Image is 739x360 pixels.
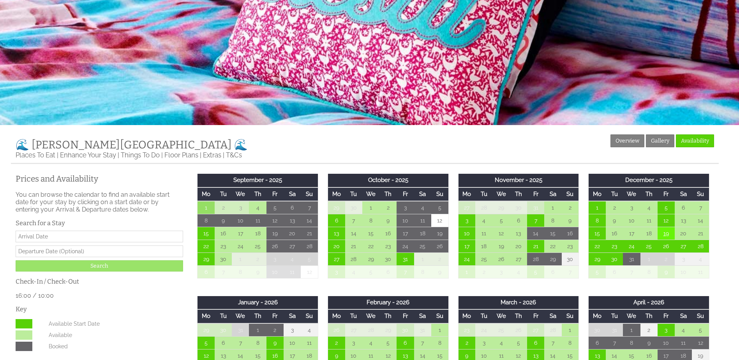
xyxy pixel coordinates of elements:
td: 4 [493,336,510,349]
td: 3 [675,252,692,265]
td: 29 [589,252,606,265]
td: 27 [345,323,362,337]
td: 21 [345,240,362,252]
td: 5 [431,201,448,214]
td: 8 [589,214,606,227]
td: 10 [232,214,249,227]
a: Things To Do [121,151,160,159]
td: 10 [284,336,301,349]
th: Sa [544,309,561,323]
td: 8 [249,336,266,349]
th: Su [692,309,709,323]
td: 1 [562,323,579,337]
td: 30 [562,252,579,265]
td: 7 [527,214,544,227]
td: 10 [675,265,692,278]
td: 6 [675,201,692,214]
td: 19 [431,227,448,240]
td: 24 [397,240,414,252]
input: Search [16,260,183,272]
td: 31 [414,323,431,337]
th: We [232,187,249,201]
td: 19 [493,240,510,252]
td: 3 [397,201,414,214]
td: 3 [284,323,301,337]
td: 4 [475,214,492,227]
td: 28 [345,252,362,265]
td: 24 [623,240,640,252]
a: Enhance Your Stay [60,151,116,159]
td: 5 [658,201,675,214]
td: 7 [215,265,232,278]
td: 2 [249,252,266,265]
th: October - 2025 [328,174,448,187]
td: 13 [284,214,301,227]
td: 6 [198,265,215,278]
th: Th [510,187,527,201]
td: 6 [328,214,345,227]
a: Availability [676,134,714,147]
td: 7 [414,336,431,349]
td: 9 [658,265,675,278]
th: Tu [606,309,623,323]
td: 27 [458,201,475,214]
td: 26 [328,323,345,337]
td: 9 [431,265,448,278]
td: 27 [328,252,345,265]
td: 26 [266,240,284,252]
td: 3 [232,201,249,214]
td: 19 [266,227,284,240]
th: Mo [198,309,215,323]
td: 14 [527,227,544,240]
td: 16 [562,227,579,240]
td: 24 [475,323,492,337]
td: 2 [562,201,579,214]
td: 7 [345,214,362,227]
input: Departure Date (Optional) [16,245,183,257]
td: 1 [414,252,431,265]
th: Fr [658,187,675,201]
a: Extras [203,151,221,159]
td: 1 [431,323,448,337]
td: 8 [198,214,215,227]
td: 8 [232,265,249,278]
th: Mo [589,309,606,323]
h3: Key [16,305,183,313]
td: 5 [198,336,215,349]
th: We [493,309,510,323]
td: 27 [510,252,527,265]
th: Fr [527,187,544,201]
td: 26 [510,323,527,337]
p: 16:00 / 10:00 [16,292,183,299]
th: Su [301,309,318,323]
td: 15 [198,227,215,240]
td: 24 [232,240,249,252]
td: 29 [198,323,215,337]
th: Sa [414,309,431,323]
td: 6 [544,265,561,278]
td: 25 [493,323,510,337]
td: 5 [493,214,510,227]
td: 14 [345,227,362,240]
dd: Available [47,330,181,340]
td: 7 [397,265,414,278]
td: 9 [215,214,232,227]
td: 11 [640,214,658,227]
td: 7 [232,336,249,349]
td: 28 [544,323,561,337]
td: 8 [544,214,561,227]
td: 4 [345,265,362,278]
td: 4 [675,323,692,337]
td: 19 [658,227,675,240]
td: 12 [431,214,448,227]
th: Mo [328,309,345,323]
h3: Check-In / Check-Out [16,278,183,285]
td: 7 [301,201,318,214]
td: 11 [692,265,709,278]
td: 12 [301,265,318,278]
th: September - 2025 [198,174,318,187]
th: Sa [675,187,692,201]
th: We [623,187,640,201]
td: 11 [249,214,266,227]
td: 15 [362,227,379,240]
